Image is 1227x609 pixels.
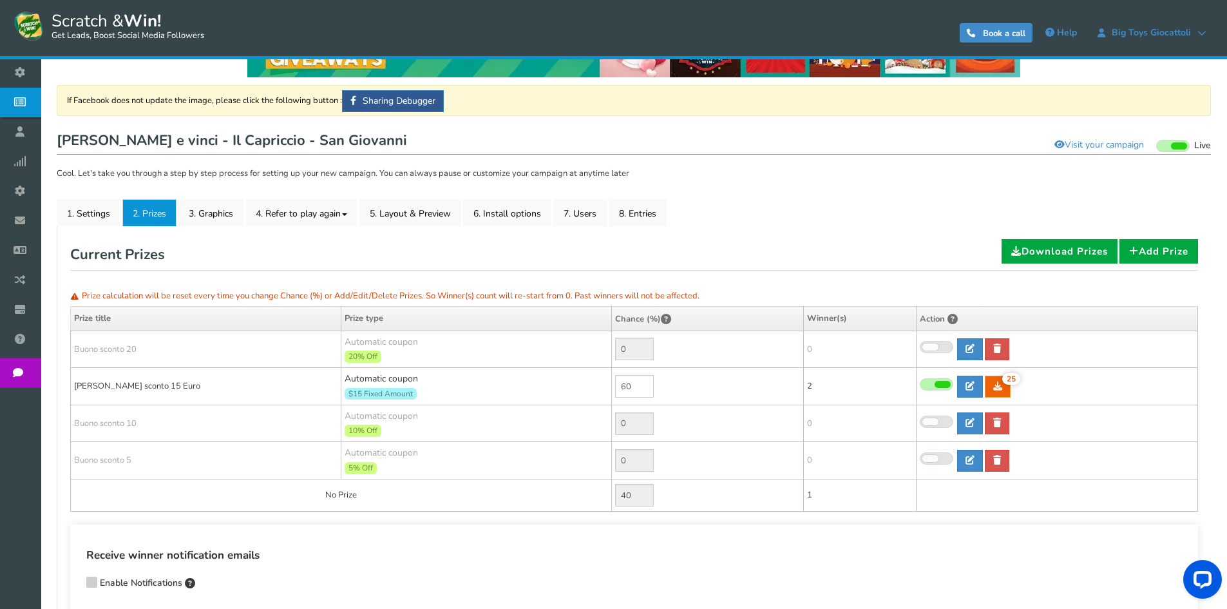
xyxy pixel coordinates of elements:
h4: Receive winner notification emails [86,547,1182,565]
input: Enable the prize to edit [615,338,654,360]
span: 25 [1002,373,1020,385]
span: Automatic coupon [345,447,608,474]
td: [PERSON_NAME] sconto 15 Euro [71,368,341,405]
iframe: LiveChat chat widget [1173,555,1227,609]
a: Book a call [960,23,1032,43]
span: 5% Off [345,462,377,474]
a: Download Prizes [1002,239,1118,264]
span: Automatic coupon [345,372,608,400]
span: Live [1194,140,1211,152]
a: 3. Graphics [178,199,243,226]
a: Visit your campaign [1046,134,1152,156]
p: Prize calculation will be reset every time you change Chance (%) or Add/Edit/Delete Prizes. So Wi... [70,287,1198,306]
a: 1. Settings [57,199,120,226]
th: Winner(s) [803,306,916,331]
td: 0 [803,405,916,442]
img: Scratch and Win [13,10,45,42]
span: 20% Off [345,351,381,363]
span: Big Toys Giocattoli [1105,28,1197,38]
span: 10% Off [345,425,381,437]
a: 25 [985,376,1011,398]
strong: Win! [124,10,161,32]
td: 1 [803,479,916,512]
a: Help [1039,23,1083,43]
input: Enable the prize to edit [615,412,654,435]
span: Book a call [983,28,1025,39]
a: 5. Layout & Preview [359,199,461,226]
th: Prize type [341,306,612,331]
a: 2. Prizes [122,199,176,226]
a: 4. Refer to play again [245,199,357,226]
td: No Prize [71,479,612,512]
span: Automatic coupon [345,336,608,363]
td: 0 [803,331,916,368]
input: Value not editable [615,484,654,507]
td: Buono sconto 10 [71,405,341,442]
span: Enable Notifications [100,577,182,589]
th: Prize title [71,306,341,331]
h2: Current Prizes [70,239,165,270]
span: Automatic coupon [345,410,608,438]
span: $15 Fixed Amount [345,388,417,400]
td: 0 [803,442,916,479]
a: Sharing Debugger [342,90,444,112]
a: 6. Install options [463,199,551,226]
input: Enable the prize to edit [615,449,654,472]
a: 7. Users [553,199,607,226]
td: 2 [803,368,916,405]
span: Help [1057,26,1077,39]
th: Action [916,306,1198,331]
th: Chance (%) [612,306,804,331]
td: Buono sconto 20 [71,331,341,368]
div: If Facebook does not update the image, please click the following button : [57,85,1211,116]
h1: [PERSON_NAME] e vinci - Il Capriccio - San Giovanni [57,129,1211,155]
p: Cool. Let's take you through a step by step process for setting up your new campaign. You can alw... [57,168,1211,180]
small: Get Leads, Boost Social Media Followers [52,31,204,41]
td: Buono sconto 5 [71,442,341,479]
a: Add Prize [1119,239,1198,264]
a: 8. Entries [609,199,667,226]
a: Scratch &Win! Get Leads, Boost Social Media Followers [13,10,204,42]
span: Scratch & [45,10,204,42]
